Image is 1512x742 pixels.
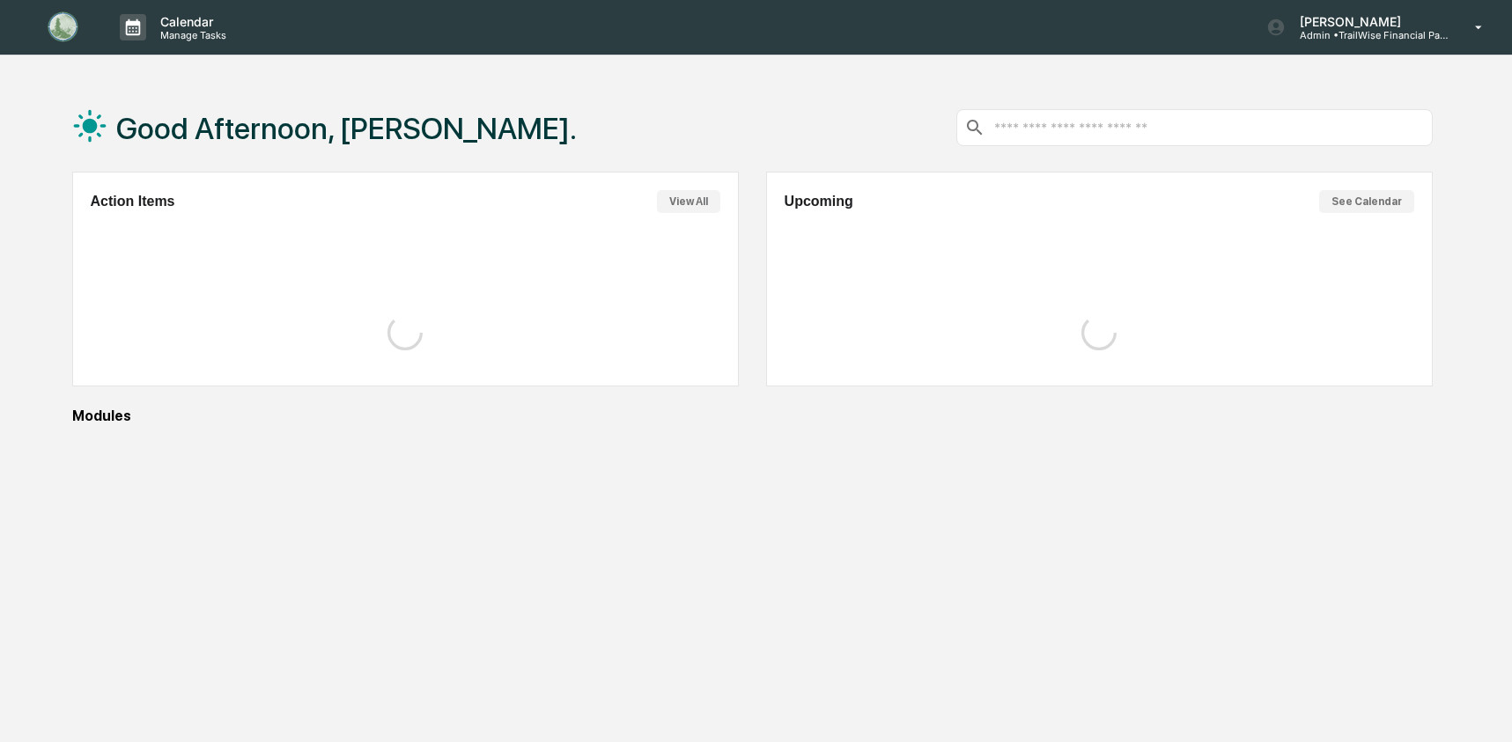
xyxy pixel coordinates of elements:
[657,190,720,213] button: View All
[1286,29,1449,41] p: Admin • TrailWise Financial Partners
[146,29,235,41] p: Manage Tasks
[785,194,853,209] h2: Upcoming
[1286,14,1449,29] p: [PERSON_NAME]
[146,14,235,29] p: Calendar
[1319,190,1414,213] button: See Calendar
[72,408,1433,424] div: Modules
[91,194,175,209] h2: Action Items
[42,10,85,45] img: logo
[116,111,577,146] h1: Good Afternoon, [PERSON_NAME].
